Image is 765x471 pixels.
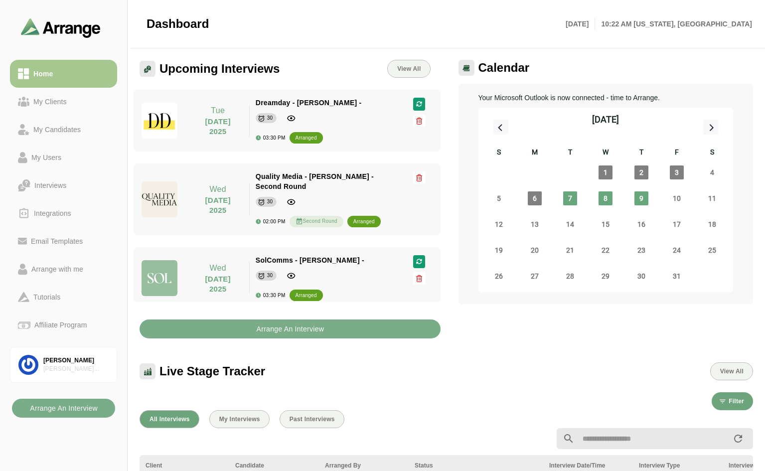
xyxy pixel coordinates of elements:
[528,243,542,257] span: Monday, October 20, 2025
[209,410,270,428] button: My Interviews
[43,356,109,365] div: [PERSON_NAME]
[599,269,612,283] span: Wednesday, October 29, 2025
[193,117,243,137] p: [DATE] 2025
[397,65,421,72] span: View All
[10,255,117,283] a: Arrange with me
[256,99,362,107] span: Dreamday - [PERSON_NAME] -
[29,124,85,136] div: My Candidates
[599,217,612,231] span: Wednesday, October 15, 2025
[517,147,552,159] div: M
[256,219,286,224] div: 02:00 PM
[296,133,317,143] div: arranged
[552,147,588,159] div: T
[670,269,684,283] span: Friday, October 31, 2025
[10,347,117,383] a: [PERSON_NAME][PERSON_NAME] Associates
[267,113,273,123] div: 30
[10,227,117,255] a: Email Templates
[142,181,177,217] img: quality_media_logo.jpg
[193,262,243,274] p: Wed
[563,269,577,283] span: Tuesday, October 28, 2025
[623,147,659,159] div: T
[29,68,57,80] div: Home
[634,269,648,283] span: Thursday, October 30, 2025
[193,195,243,215] p: [DATE] 2025
[256,172,374,190] span: Quality Media - [PERSON_NAME] - Second Round
[592,113,619,127] div: [DATE]
[415,461,537,470] div: Status
[140,319,441,338] button: Arrange An Interview
[219,416,260,423] span: My Interviews
[296,291,317,301] div: arranged
[492,243,506,257] span: Sunday, October 19, 2025
[710,362,753,380] button: View All
[478,60,530,75] span: Calendar
[10,144,117,171] a: My Users
[147,16,209,31] span: Dashboard
[10,171,117,199] a: Interviews
[142,260,177,296] img: solcomms_logo.jpg
[712,392,753,410] button: Filter
[29,96,71,108] div: My Clients
[43,365,109,373] div: [PERSON_NAME] Associates
[634,217,648,231] span: Thursday, October 16, 2025
[289,416,335,423] span: Past Interviews
[146,461,223,470] div: Client
[10,199,117,227] a: Integrations
[478,92,734,104] p: Your Microsoft Outlook is now connected - time to Arrange.
[290,216,343,227] div: Second Round
[481,147,517,159] div: S
[325,461,403,470] div: Arranged By
[566,18,595,30] p: [DATE]
[193,183,243,195] p: Wed
[267,271,273,281] div: 30
[705,243,719,257] span: Saturday, October 25, 2025
[705,165,719,179] span: Saturday, October 4, 2025
[10,116,117,144] a: My Candidates
[639,461,717,470] div: Interview Type
[528,269,542,283] span: Monday, October 27, 2025
[492,191,506,205] span: Sunday, October 5, 2025
[30,179,70,191] div: Interviews
[353,217,375,227] div: arranged
[140,410,199,428] button: All Interviews
[670,191,684,205] span: Friday, October 10, 2025
[29,399,98,418] b: Arrange An Interview
[256,319,324,338] b: Arrange An Interview
[159,364,265,379] span: Live Stage Tracker
[732,433,744,445] i: appended action
[492,217,506,231] span: Sunday, October 12, 2025
[159,61,280,76] span: Upcoming Interviews
[634,191,648,205] span: Thursday, October 9, 2025
[10,283,117,311] a: Tutorials
[29,291,64,303] div: Tutorials
[705,191,719,205] span: Saturday, October 11, 2025
[563,217,577,231] span: Tuesday, October 14, 2025
[670,165,684,179] span: Friday, October 3, 2025
[10,60,117,88] a: Home
[492,269,506,283] span: Sunday, October 26, 2025
[588,147,623,159] div: W
[670,243,684,257] span: Friday, October 24, 2025
[267,197,273,207] div: 30
[27,152,65,163] div: My Users
[280,410,344,428] button: Past Interviews
[27,263,87,275] div: Arrange with me
[12,399,115,418] button: Arrange An Interview
[387,60,430,78] a: View All
[193,274,243,294] p: [DATE] 2025
[149,416,190,423] span: All Interviews
[256,256,364,264] span: SolComms - [PERSON_NAME] -
[728,398,744,405] span: Filter
[659,147,694,159] div: F
[193,105,243,117] p: Tue
[634,165,648,179] span: Thursday, October 2, 2025
[599,243,612,257] span: Wednesday, October 22, 2025
[634,243,648,257] span: Thursday, October 23, 2025
[563,191,577,205] span: Tuesday, October 7, 2025
[256,293,286,298] div: 03:30 PM
[599,191,612,205] span: Wednesday, October 8, 2025
[695,147,730,159] div: S
[595,18,752,30] p: 10:22 AM [US_STATE], [GEOGRAPHIC_DATA]
[10,311,117,339] a: Affiliate Program
[563,243,577,257] span: Tuesday, October 21, 2025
